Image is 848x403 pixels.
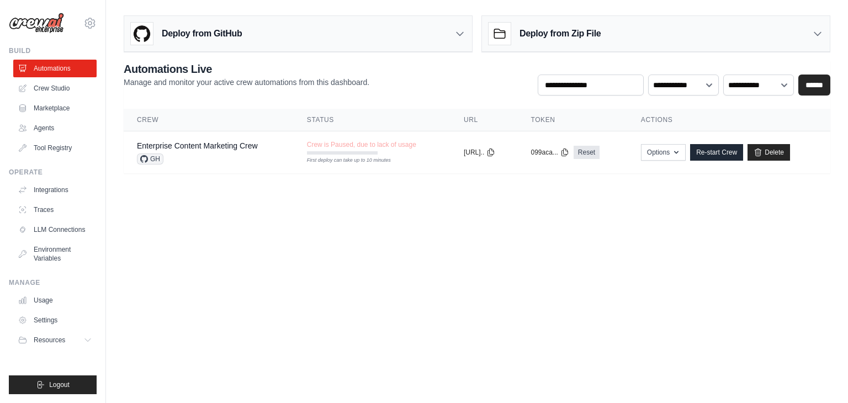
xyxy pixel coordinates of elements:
[13,99,97,117] a: Marketplace
[137,153,163,165] span: GH
[9,13,64,34] img: Logo
[49,380,70,389] span: Logout
[307,157,378,165] div: First deploy can take up to 10 minutes
[13,60,97,77] a: Automations
[748,144,790,161] a: Delete
[9,278,97,287] div: Manage
[131,23,153,45] img: GitHub Logo
[34,336,65,344] span: Resources
[9,46,97,55] div: Build
[294,109,451,131] th: Status
[9,375,97,394] button: Logout
[13,241,97,267] a: Environment Variables
[628,109,830,131] th: Actions
[137,141,258,150] a: Enterprise Content Marketing Crew
[13,139,97,157] a: Tool Registry
[13,201,97,219] a: Traces
[13,311,97,329] a: Settings
[641,144,686,161] button: Options
[517,109,627,131] th: Token
[13,79,97,97] a: Crew Studio
[574,146,600,159] a: Reset
[124,61,369,77] h2: Automations Live
[13,291,97,309] a: Usage
[13,181,97,199] a: Integrations
[13,331,97,349] button: Resources
[307,140,416,149] span: Crew is Paused, due to lack of usage
[124,109,294,131] th: Crew
[124,77,369,88] p: Manage and monitor your active crew automations from this dashboard.
[690,144,743,161] a: Re-start Crew
[451,109,518,131] th: URL
[13,221,97,238] a: LLM Connections
[9,168,97,177] div: Operate
[520,27,601,40] h3: Deploy from Zip File
[531,148,569,157] button: 099aca...
[162,27,242,40] h3: Deploy from GitHub
[13,119,97,137] a: Agents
